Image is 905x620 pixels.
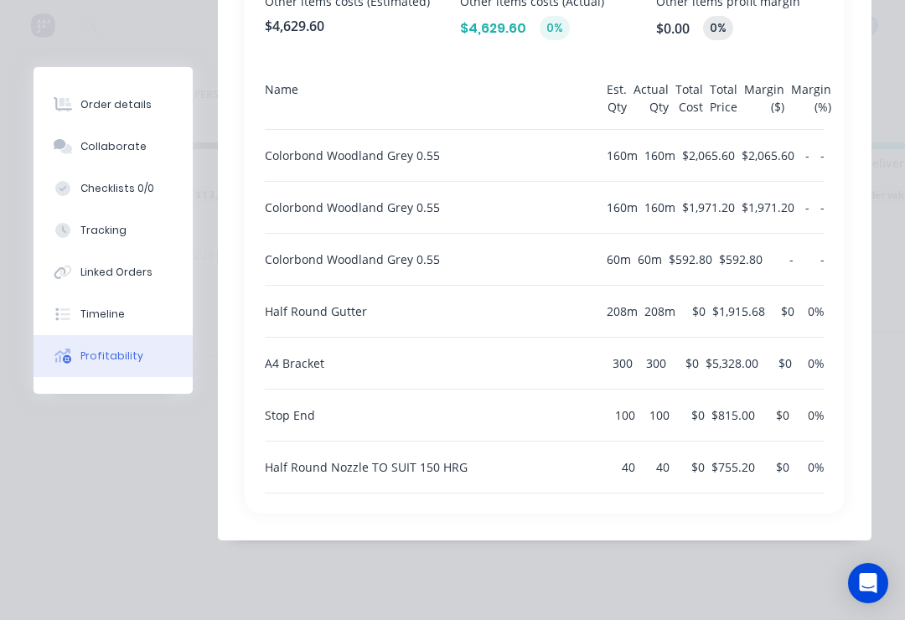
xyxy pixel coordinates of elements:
[742,130,794,181] div: $2,065.60
[796,442,825,493] div: 0%
[682,130,735,181] div: $2,065.60
[801,286,825,337] div: 0%
[34,251,193,293] button: Linked Orders
[642,390,670,441] div: 100
[642,442,670,493] div: 40
[669,234,712,285] div: $592.80
[682,286,706,337] div: $0
[607,234,631,285] div: 60 m
[265,16,433,36] span: $4,629.60
[265,338,600,389] div: A4 Bracket
[607,390,635,441] div: 100
[34,335,193,377] button: Profitability
[744,80,784,129] div: Margin ($)
[703,16,733,40] div: 0%
[762,390,790,441] div: $0
[644,286,675,337] div: 208 m
[772,286,795,337] div: $0
[800,234,825,285] div: -
[80,97,152,112] div: Order details
[607,338,633,389] div: 300
[265,390,600,441] div: Stop End
[796,390,825,441] div: 0%
[656,18,690,39] span: $0.00
[682,182,735,233] div: $1,971.20
[80,223,127,238] div: Tracking
[607,182,638,233] div: 160 m
[265,442,600,493] div: Half Round Nozzle TO SUIT 150 HRG
[711,390,755,441] div: $815.00
[265,130,600,181] div: Colorbond Woodland Grey 0.55
[711,442,755,493] div: $755.20
[607,80,627,129] div: Est. Qty
[607,442,635,493] div: 40
[816,182,825,233] div: -
[80,181,154,196] div: Checklists 0/0
[801,182,809,233] div: -
[676,390,705,441] div: $0
[638,234,662,285] div: 60 m
[34,209,193,251] button: Tracking
[801,130,809,181] div: -
[607,130,638,181] div: 160 m
[80,349,143,364] div: Profitability
[265,182,600,233] div: Colorbond Woodland Grey 0.55
[80,139,147,154] div: Collaborate
[265,80,600,129] div: Name
[710,80,737,129] div: Total Price
[816,130,825,181] div: -
[799,338,825,389] div: 0%
[34,126,193,168] button: Collaborate
[34,293,193,335] button: Timeline
[673,338,699,389] div: $0
[633,80,669,129] div: Actual Qty
[460,18,526,39] span: $4,629.60
[80,265,153,280] div: Linked Orders
[607,286,638,337] div: 208 m
[765,338,791,389] div: $0
[639,338,665,389] div: 300
[265,234,600,285] div: Colorbond Woodland Grey 0.55
[719,234,763,285] div: $592.80
[769,234,794,285] div: -
[848,563,888,603] div: Open Intercom Messenger
[34,84,193,126] button: Order details
[80,307,125,322] div: Timeline
[265,286,600,337] div: Half Round Gutter
[742,182,794,233] div: $1,971.20
[644,182,675,233] div: 160 m
[762,442,790,493] div: $0
[676,442,705,493] div: $0
[675,80,703,129] div: Total Cost
[644,130,675,181] div: 160 m
[791,80,831,129] div: Margin (%)
[34,168,193,209] button: Checklists 0/0
[706,338,758,389] div: $5,328.00
[540,16,570,40] div: 0%
[712,286,765,337] div: $1,915.68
